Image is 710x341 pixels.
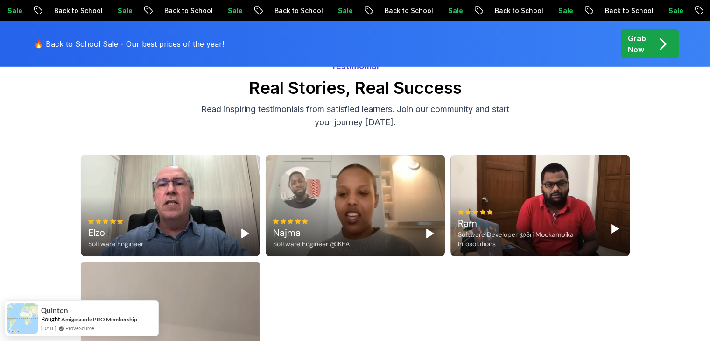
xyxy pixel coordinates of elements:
[607,221,622,236] button: Play
[61,316,137,323] a: Amigoscode PRO Membership
[328,6,358,15] p: Sale
[218,6,248,15] p: Sale
[41,324,56,332] span: [DATE]
[44,6,108,15] p: Back to School
[88,239,143,249] div: Software Engineer
[595,6,659,15] p: Back to School
[7,303,38,334] img: provesource social proof notification image
[458,217,600,230] div: Ram
[273,239,350,249] div: Software Engineer @IKEA
[422,226,437,241] button: Play
[458,230,600,249] div: Software Developer @Sri Mookambika Infosolutions
[273,226,350,239] div: Najma
[65,324,94,332] a: ProveSource
[237,226,252,241] button: Play
[659,6,689,15] p: Sale
[41,306,68,314] span: Quinton
[198,103,512,129] p: Read inspiring testimonials from satisfied learners. Join our community and start your journey [D...
[34,38,224,50] p: 🔥 Back to School Sale - Our best prices of the year!
[438,6,468,15] p: Sale
[41,315,60,323] span: Bought
[548,6,578,15] p: Sale
[108,6,138,15] p: Sale
[265,6,328,15] p: Back to School
[155,6,218,15] p: Back to School
[88,226,143,239] div: Elzo
[485,6,548,15] p: Back to School
[375,6,438,15] p: Back to School
[80,78,631,97] h2: Real Stories, Real Success
[628,33,646,55] p: Grab Now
